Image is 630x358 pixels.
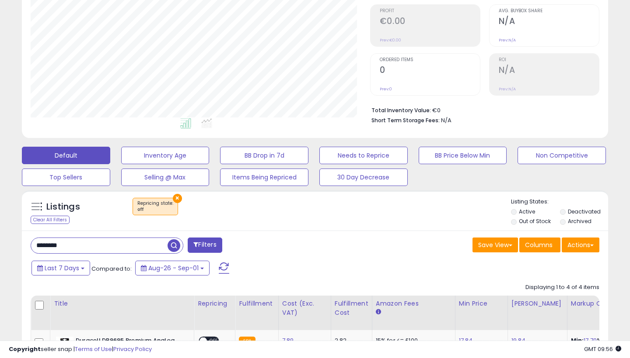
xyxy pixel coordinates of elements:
div: seller snap | | [9,345,152,354]
p: Listing States: [511,198,609,206]
div: off [137,207,173,213]
span: Last 7 Days [45,264,79,272]
span: Profit [380,9,480,14]
button: Inventory Age [121,147,210,164]
div: Title [54,299,190,308]
label: Deactivated [568,208,601,215]
label: Out of Stock [519,217,551,225]
div: [PERSON_NAME] [511,299,563,308]
a: Privacy Policy [113,345,152,353]
b: Total Inventory Value: [371,107,431,114]
h2: N/A [499,16,599,28]
span: ROI [499,58,599,62]
div: Displaying 1 to 4 of 4 items [525,283,599,292]
span: Aug-26 - Sep-01 [148,264,199,272]
button: BB Drop in 7d [220,147,308,164]
b: Short Term Storage Fees: [371,117,440,124]
button: Columns [519,238,560,252]
button: Non Competitive [518,147,606,164]
h2: €0.00 [380,16,480,28]
span: Compared to: [91,265,132,273]
button: Top Sellers [22,169,110,186]
button: Default [22,147,110,164]
small: Prev: N/A [499,38,516,43]
button: Aug-26 - Sep-01 [135,261,210,275]
strong: Copyright [9,345,41,353]
button: Needs to Reprice [319,147,408,164]
div: Cost (Exc. VAT) [282,299,327,317]
span: Avg. Buybox Share [499,9,599,14]
label: Archived [568,217,591,225]
span: Ordered Items [380,58,480,62]
div: Fulfillment [239,299,274,308]
button: Last 7 Days [31,261,90,275]
button: Save View [472,238,518,252]
div: Min Price [459,299,504,308]
div: Clear All Filters [31,216,70,224]
span: N/A [441,116,451,124]
span: 2025-09-9 09:56 GMT [584,345,621,353]
span: Columns [525,241,553,249]
a: Terms of Use [75,345,112,353]
label: Active [519,208,535,215]
div: Fulfillment Cost [335,299,368,317]
button: BB Price Below Min [419,147,507,164]
button: 30 Day Decrease [319,169,408,186]
button: × [173,194,182,203]
div: Repricing [198,299,231,308]
small: Prev: €0.00 [380,38,401,43]
span: Repricing state : [137,200,173,213]
small: Amazon Fees. [376,308,381,316]
button: Actions [562,238,599,252]
li: €0 [371,104,593,115]
small: Prev: N/A [499,86,516,92]
button: Filters [188,238,222,253]
button: Selling @ Max [121,169,210,186]
small: Prev: 0 [380,86,392,92]
button: Items Being Repriced [220,169,308,186]
div: Amazon Fees [376,299,451,308]
h2: 0 [380,65,480,77]
h2: N/A [499,65,599,77]
h5: Listings [46,201,80,213]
